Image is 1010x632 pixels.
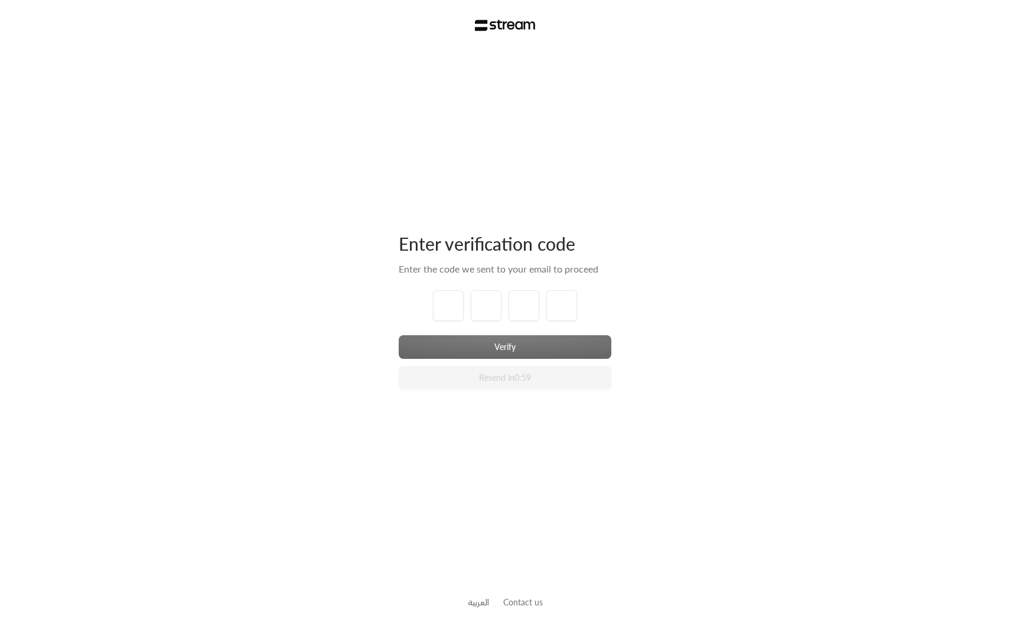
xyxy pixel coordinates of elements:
[475,20,536,31] img: Stream Logo
[399,232,611,255] div: Enter verification code
[503,596,543,608] button: Contact us
[503,597,543,607] a: Contact us
[468,591,489,613] a: العربية
[399,262,611,276] div: Enter the code we sent to your email to proceed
